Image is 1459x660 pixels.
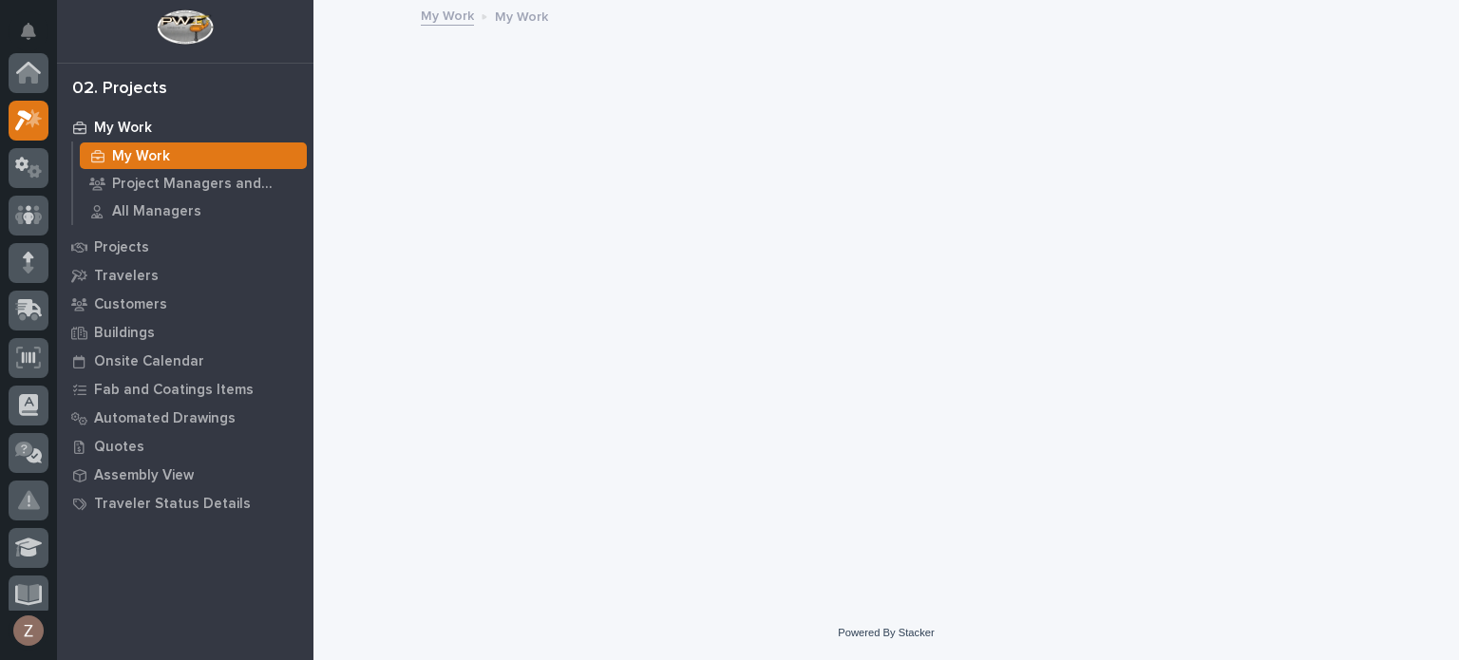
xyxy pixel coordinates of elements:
[57,404,313,432] a: Automated Drawings
[57,461,313,489] a: Assembly View
[112,203,201,220] p: All Managers
[9,611,48,651] button: users-avatar
[57,113,313,141] a: My Work
[421,4,474,26] a: My Work
[57,375,313,404] a: Fab and Coatings Items
[94,382,254,399] p: Fab and Coatings Items
[94,325,155,342] p: Buildings
[57,261,313,290] a: Travelers
[94,120,152,137] p: My Work
[73,170,313,197] a: Project Managers and Engineers
[57,233,313,261] a: Projects
[157,9,213,45] img: Workspace Logo
[838,627,934,638] a: Powered By Stacker
[94,353,204,370] p: Onsite Calendar
[57,318,313,347] a: Buildings
[94,296,167,313] p: Customers
[73,198,313,224] a: All Managers
[57,347,313,375] a: Onsite Calendar
[57,290,313,318] a: Customers
[9,11,48,51] button: Notifications
[94,268,159,285] p: Travelers
[24,23,48,53] div: Notifications
[73,142,313,169] a: My Work
[112,148,170,165] p: My Work
[112,176,299,193] p: Project Managers and Engineers
[94,439,144,456] p: Quotes
[94,239,149,256] p: Projects
[72,79,167,100] div: 02. Projects
[495,5,548,26] p: My Work
[94,410,236,427] p: Automated Drawings
[57,489,313,518] a: Traveler Status Details
[94,496,251,513] p: Traveler Status Details
[94,467,194,484] p: Assembly View
[57,432,313,461] a: Quotes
